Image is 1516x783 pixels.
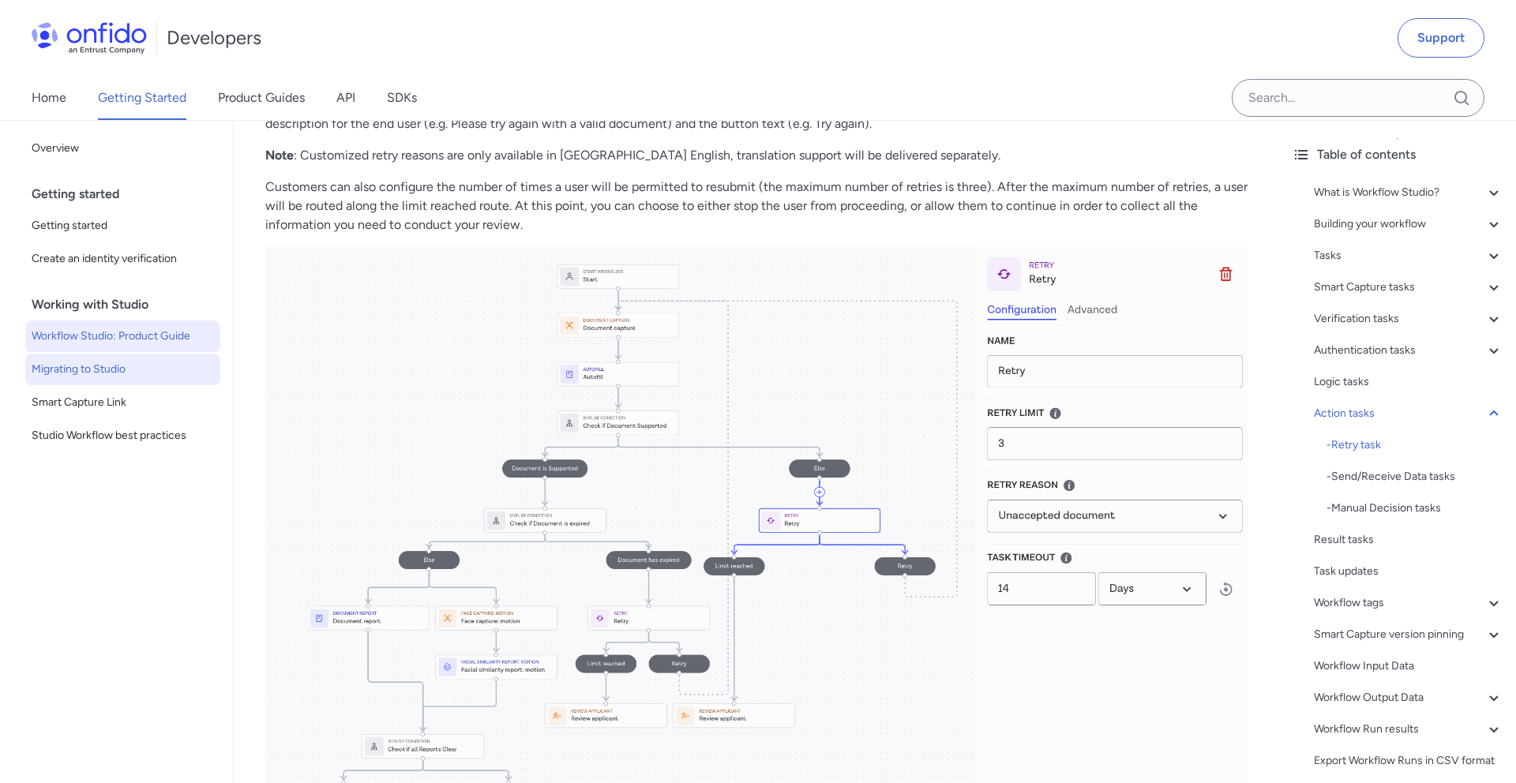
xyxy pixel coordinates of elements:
a: Workflow tags [1314,594,1503,613]
input: Onfido search input field [1232,79,1484,117]
span: Workflow Studio: Product Guide [32,327,214,346]
span: Overview [32,139,214,158]
span: Smart Capture Link [32,393,214,412]
a: Tasks [1314,246,1503,265]
a: Studio Workflow best practices [25,420,220,451]
span: Create an identity verification [32,249,214,268]
a: Action tasks [1314,404,1503,423]
a: Getting Started [98,76,186,120]
a: Home [32,76,66,120]
a: Verification tasks [1314,309,1503,328]
p: : Customized retry reasons are only available in [GEOGRAPHIC_DATA] English, translation support w... [265,146,1248,165]
a: Create an identity verification [25,243,220,275]
div: Table of contents [1292,145,1503,164]
a: API [336,76,355,120]
span: Migrating to Studio [32,360,214,379]
strong: Note [265,148,294,163]
a: Workflow Run results [1314,720,1503,739]
div: - Send/Receive Data tasks [1326,467,1503,486]
a: Smart Capture Link [25,387,220,418]
a: -Send/Receive Data tasks [1326,467,1503,486]
a: Workflow Studio: Product Guide [25,320,220,352]
a: Product Guides [218,76,305,120]
a: SDKs [387,76,417,120]
div: Working with Studio [32,289,227,320]
a: Migrating to Studio [25,354,220,385]
a: -Manual Decision tasks [1326,499,1503,518]
span: Studio Workflow best practices [32,426,214,445]
a: Workflow Input Data [1314,657,1503,676]
a: Getting started [25,210,220,242]
p: Customers can also configure the number of times a user will be permitted to resubmit (the maximu... [265,178,1248,234]
a: Smart Capture tasks [1314,278,1503,297]
a: Logic tasks [1314,373,1503,391]
div: Getting started [32,178,227,210]
a: Task updates [1314,562,1503,581]
a: Export Workflow Runs in CSV format [1314,751,1503,770]
a: Support [1398,18,1484,58]
a: Overview [25,133,220,164]
img: Onfido Logo [32,22,147,54]
a: Result tasks [1314,530,1503,549]
a: What is Workflow Studio? [1314,183,1503,202]
h1: Developers [167,25,261,51]
a: Smart Capture version pinning [1314,625,1503,644]
a: Authentication tasks [1314,341,1503,360]
div: - Manual Decision tasks [1326,499,1503,518]
span: Getting started [32,216,214,235]
a: Building your workflow [1314,215,1503,234]
div: - Retry task [1326,436,1503,455]
a: Workflow Output Data [1314,688,1503,707]
a: -Retry task [1326,436,1503,455]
